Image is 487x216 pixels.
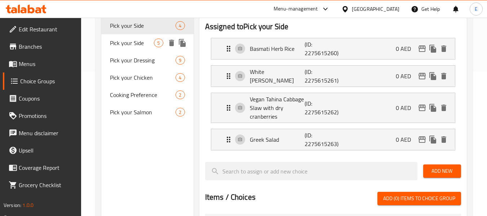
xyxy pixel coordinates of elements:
p: (ID: 2275615260) [305,40,341,57]
a: Menus [3,55,81,72]
span: Menu disclaimer [19,129,76,137]
div: Pick your Dressing9 [101,52,193,69]
div: Pick your Side4 [101,17,193,34]
div: Choices [176,91,185,99]
button: edit [417,43,428,54]
span: 9 [176,57,184,64]
div: Choices [176,56,185,65]
a: Menu disclaimer [3,124,81,142]
p: (ID: 2275615263) [305,131,341,148]
span: Pick your Salmon [110,108,176,116]
button: Add New [423,164,461,178]
button: duplicate [428,134,438,145]
button: delete [166,38,177,48]
div: Expand [211,38,455,59]
a: Promotions [3,107,81,124]
span: Edit Restaurant [19,25,76,34]
button: duplicate [428,102,438,113]
span: Branches [19,42,76,51]
input: search [205,162,417,180]
div: Choices [176,108,185,116]
span: Add (0) items to choice group [383,194,455,203]
span: Choice Groups [20,77,76,85]
li: Expand [205,35,461,62]
span: Coverage Report [19,163,76,172]
h2: Items / Choices [205,192,256,203]
button: edit [417,71,428,81]
button: delete [438,71,449,81]
a: Edit Restaurant [3,21,81,38]
span: Coupons [19,94,76,103]
div: Expand [211,93,455,123]
div: Choices [176,73,185,82]
button: duplicate [428,71,438,81]
p: 0 AED [396,72,417,80]
span: Version: [4,200,21,210]
span: Grocery Checklist [19,181,76,189]
p: (ID: 2275615261) [305,67,341,85]
div: Expand [211,66,455,87]
div: [GEOGRAPHIC_DATA] [352,5,399,13]
span: Pick your Side [110,39,154,47]
div: Pick your Salmon2 [101,103,193,121]
span: Add New [429,167,455,176]
p: Basmati Herb Rice [250,44,305,53]
button: delete [438,134,449,145]
span: 4 [176,74,184,81]
span: Upsell [19,146,76,155]
span: Pick your Chicken [110,73,176,82]
span: Cooking Preference [110,91,176,99]
span: E [475,5,478,13]
div: Pick your Chicken4 [101,69,193,86]
span: 2 [176,109,184,116]
span: 2 [176,92,184,98]
p: Vegan Tahina Cabbage Slaw with dry cranberries [250,95,305,121]
button: delete [438,43,449,54]
div: Choices [154,39,163,47]
span: Menus [19,59,76,68]
button: duplicate [177,38,188,48]
span: Pick your Side [110,21,176,30]
p: 0 AED [396,44,417,53]
button: edit [417,102,428,113]
span: 5 [154,40,163,47]
a: Upsell [3,142,81,159]
button: Add (0) items to choice group [377,192,461,205]
a: Choice Groups [3,72,81,90]
button: edit [417,134,428,145]
li: Expand [205,62,461,90]
div: Pick your Side5deleteduplicate [101,34,193,52]
div: Cooking Preference2 [101,86,193,103]
span: 1.0.0 [22,200,34,210]
a: Coverage Report [3,159,81,176]
a: Grocery Checklist [3,176,81,194]
div: Expand [211,129,455,150]
button: duplicate [428,43,438,54]
span: Pick your Dressing [110,56,176,65]
span: Promotions [19,111,76,120]
p: Greek Salad [250,135,305,144]
span: 4 [176,22,184,29]
a: Branches [3,38,81,55]
button: delete [438,102,449,113]
div: Menu-management [274,5,318,13]
h2: Assigned to Pick your Side [205,21,461,32]
p: 0 AED [396,103,417,112]
li: Expand [205,126,461,153]
p: (ID: 2275615262) [305,99,341,116]
p: White [PERSON_NAME] [250,67,305,85]
div: Choices [176,21,185,30]
p: 0 AED [396,135,417,144]
li: Expand [205,90,461,126]
a: Coupons [3,90,81,107]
